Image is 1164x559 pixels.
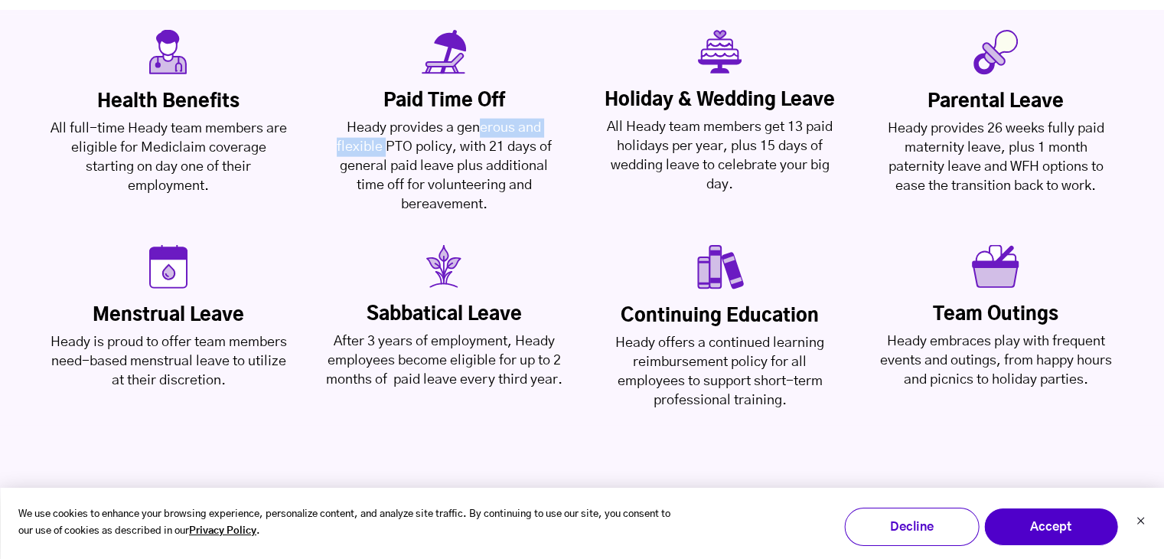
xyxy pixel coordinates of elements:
[50,90,287,113] div: Health Benefits
[325,332,562,390] div: After 3 years of employment, Heady employees become eligible for up to 2 months of paid leave eve...
[1136,515,1145,531] button: Dismiss cookie banner
[325,303,562,326] div: Sabbatical Leave
[877,332,1114,390] div: Heady embraces play with frequent events and outings, from happy hours and picnics to holiday par...
[50,333,287,391] div: Heady is proud to offer team members need-based menstrual leave to utilize at their discretion.
[325,119,562,214] div: Heady provides a generous and flexible PTO policy, with 21 days of general paid leave plus additi...
[972,245,1019,288] img: Property 1=Team Outings_v2
[602,334,839,410] div: Heady offers a continued learning reimbursement policy for all employees to support short-term pr...
[602,118,839,195] div: All Heady team members get 13 paid holidays per year, plus 15 days of wedding leave to celebrate ...
[877,119,1114,196] div: Heady provides 26 weeks fully paid maternity leave, plus 1 month paternity leave and WFH options ...
[149,245,187,289] img: Property 1=Variant20
[983,508,1118,546] button: Accept
[698,30,742,74] img: Property 1=Wedding_v2
[844,508,979,546] button: Decline
[973,30,1018,75] img: Property 1=ParentalLeave_v2
[50,119,287,196] div: All full-time Heady team members are eligible for Mediclaim coverage starting on day one of their...
[149,30,187,75] img: Property 1=Health_v2
[602,89,839,112] div: Holiday & Wedding Leave
[877,303,1114,326] div: Team Outings
[189,523,256,541] a: Privacy Policy
[695,245,745,289] img: Property 1=Continuous learning_v2
[18,506,680,541] p: We use cookies to enhance your browsing experience, personalize content, and analyze site traffic...
[602,305,839,328] div: Continuing Education
[325,90,562,113] div: Paid Time off
[50,304,287,327] div: Menstrual Leave
[422,30,466,74] img: Property 1=Holidays_v2
[422,245,465,288] img: Property 1=sabbatical
[877,90,1114,113] div: Parental Leave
